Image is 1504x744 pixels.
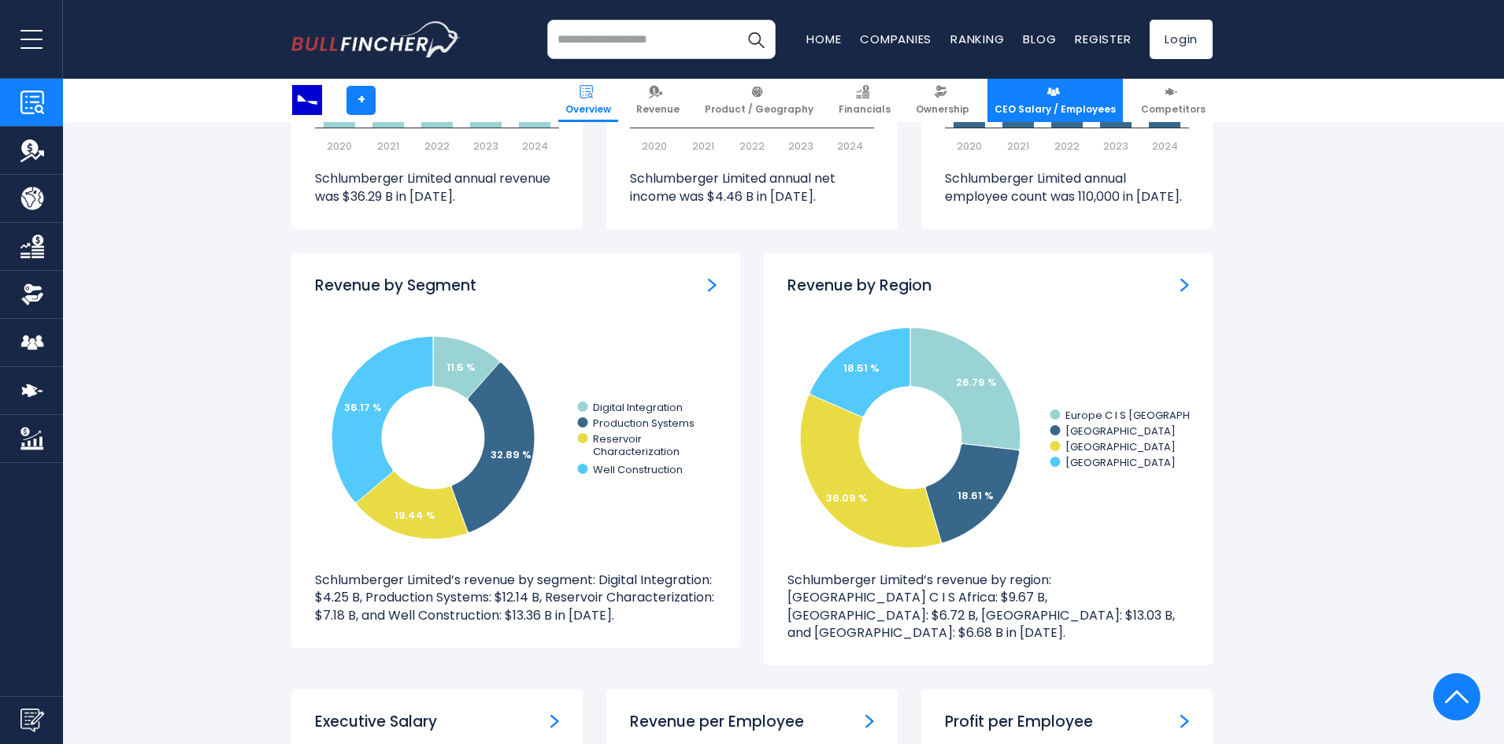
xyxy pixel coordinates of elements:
text: Well Construction [593,462,683,477]
a: Overview [558,79,618,122]
span: CEO Salary / Employees [995,103,1116,116]
text: Europe C I S [GEOGRAPHIC_DATA] [1065,408,1239,423]
text: [GEOGRAPHIC_DATA] [1065,455,1176,470]
h3: Executive Salary [315,713,437,732]
p: Schlumberger Limited’s revenue by segment: Digital Integration: $4.25 B, Production Systems: $12.... [315,572,717,624]
img: bullfincher logo [291,21,461,57]
text: Reservoir Characterization [593,431,680,459]
text: 2024 [1152,139,1178,154]
a: Product / Geography [698,79,821,122]
h3: Revenue per Employee [630,713,804,732]
text: 2020 [327,139,352,154]
span: Product / Geography [705,103,813,116]
text: 2024 [522,139,548,154]
h3: Revenue by Segment [315,276,476,296]
a: Ranking [950,31,1004,47]
h3: Revenue by Region [787,276,932,296]
a: Revenue [629,79,687,122]
a: Ownership [909,79,976,122]
text: 2020 [642,139,667,154]
a: Go to homepage [291,21,461,57]
text: 18.51 % [843,361,880,376]
text: [GEOGRAPHIC_DATA] [1065,424,1176,439]
text: 2023 [1103,139,1128,154]
tspan: 11.5 % [446,360,476,375]
a: Profit per Employee [1180,713,1189,729]
text: 2023 [473,139,498,154]
text: 2024 [837,139,863,154]
a: + [346,86,376,115]
text: Digital Integration [593,400,683,415]
text: 2023 [788,139,813,154]
span: Revenue [636,103,680,116]
a: Revenue per Employee [865,713,874,729]
a: Competitors [1134,79,1213,122]
a: Register [1075,31,1131,47]
text: 2020 [957,139,982,154]
text: Production Systems [593,416,695,431]
img: SLB logo [292,85,322,115]
text: 2022 [1054,139,1080,154]
span: Ownership [916,103,969,116]
span: Financials [839,103,891,116]
p: Schlumberger Limited annual revenue was $36.29 B in [DATE]. [315,170,559,205]
text: 18.61 % [958,488,994,503]
text: 2022 [739,139,765,154]
text: 2021 [692,139,714,154]
text: 26.79 % [956,375,997,390]
a: Revenue by Region [1180,276,1189,293]
tspan: 36.17 % [344,400,382,415]
a: CEO Salary / Employees [987,79,1123,122]
tspan: 19.44 % [395,508,435,523]
span: Overview [565,103,611,116]
a: Home [806,31,841,47]
img: Ownership [20,283,44,306]
button: Search [736,20,776,59]
text: 2021 [377,139,399,154]
text: 2022 [424,139,450,154]
a: Revenue by Segment [708,276,717,293]
a: Companies [860,31,932,47]
a: Login [1150,20,1213,59]
p: Schlumberger Limited annual employee count was 110,000 in [DATE]. [945,170,1189,205]
tspan: 32.89 % [491,447,532,462]
span: Competitors [1141,103,1206,116]
text: 2021 [1007,139,1029,154]
text: [GEOGRAPHIC_DATA] [1065,439,1176,454]
a: Blog [1023,31,1056,47]
a: Financials [832,79,898,122]
p: Schlumberger Limited annual net income was $4.46 B in [DATE]. [630,170,874,205]
h3: Profit per Employee [945,713,1093,732]
text: 36.09 % [826,490,868,505]
p: Schlumberger Limited’s revenue by region: [GEOGRAPHIC_DATA] C I S Africa: $9.67 B, [GEOGRAPHIC_DA... [787,572,1189,642]
a: ceo-salary [550,713,559,729]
